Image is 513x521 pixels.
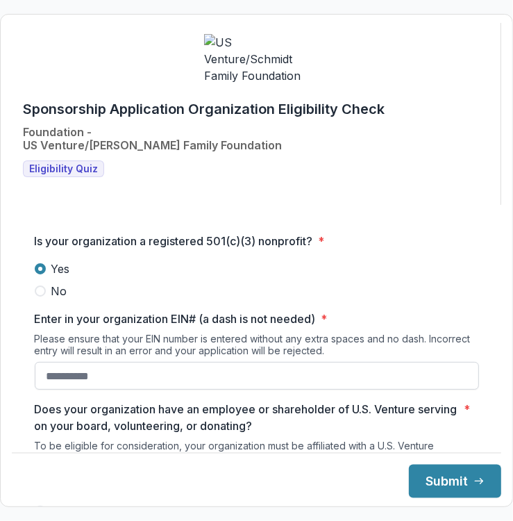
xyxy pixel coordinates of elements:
[35,311,316,327] p: Enter in your organization EIN# (a dash is not needed)
[51,260,70,277] span: Yes
[35,401,459,434] p: Does your organization have an employee or shareholder of U.S. Venture serving on your board, vol...
[23,101,385,117] h1: Sponsorship Application Organization Eligibility Check
[35,233,313,249] p: Is your organization a registered 501(c)(3) nonprofit?
[35,440,479,481] div: To be eligible for consideration, your organization must be affiliated with a U.S. Venture employ...
[23,126,282,152] h2: Foundation - US Venture/[PERSON_NAME] Family Foundation
[35,333,479,362] div: Please ensure that your EIN number is entered without any extra spaces and no dash. Incorrect ent...
[29,163,98,175] span: Eligibility Quiz
[204,34,308,84] img: US Venture/Schmidt Family Foundation
[51,503,67,520] span: No
[409,465,501,498] button: Submit
[51,283,67,299] span: No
